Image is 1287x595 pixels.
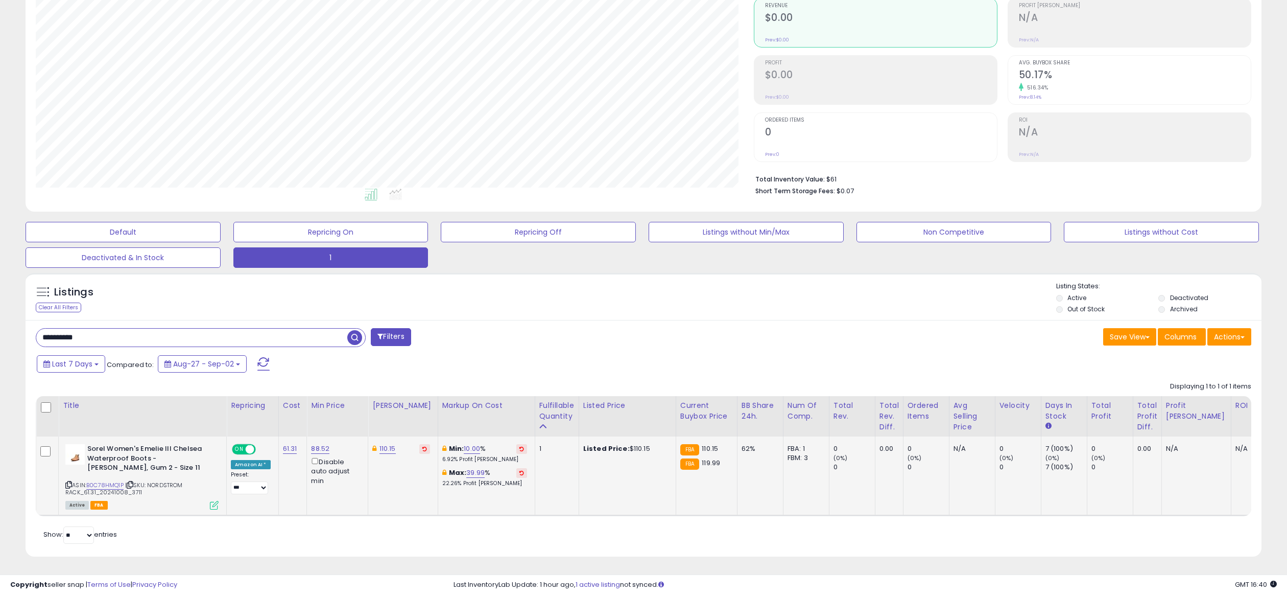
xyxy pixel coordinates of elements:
[371,328,411,346] button: Filters
[1019,69,1251,83] h2: 50.17%
[765,151,779,157] small: Prev: 0
[1019,3,1251,9] span: Profit [PERSON_NAME]
[10,580,177,590] div: seller snap | |
[702,444,718,453] span: 110.15
[908,444,949,453] div: 0
[1164,332,1197,342] span: Columns
[36,303,81,312] div: Clear All Filters
[26,222,221,242] button: Default
[442,468,527,487] div: %
[1019,118,1251,123] span: ROI
[454,580,1277,590] div: Last InventoryLab Update: 1 hour ago, not synced.
[765,37,789,43] small: Prev: $0.00
[464,444,480,454] a: 10.00
[1158,328,1206,346] button: Columns
[1235,400,1273,411] div: ROI
[233,222,428,242] button: Repricing On
[10,580,47,589] strong: Copyright
[65,444,85,465] img: 31XoymxF8QL._SL40_.jpg
[680,400,733,422] div: Current Buybox Price
[765,60,997,66] span: Profit
[158,355,247,373] button: Aug-27 - Sep-02
[52,359,92,369] span: Last 7 Days
[1045,463,1087,472] div: 7 (100%)
[1235,580,1277,589] span: 2025-09-10 16:40 GMT
[90,501,108,510] span: FBA
[1045,400,1083,422] div: Days In Stock
[788,444,821,453] div: FBA: 1
[1019,94,1041,100] small: Prev: 8.14%
[583,400,672,411] div: Listed Price
[755,187,835,195] b: Short Term Storage Fees:
[1019,60,1251,66] span: Avg. Buybox Share
[833,463,875,472] div: 0
[43,530,117,539] span: Show: entries
[576,580,620,589] a: 1 active listing
[441,222,636,242] button: Repricing Off
[1019,151,1039,157] small: Prev: N/A
[999,454,1014,462] small: (0%)
[107,360,154,370] span: Compared to:
[65,501,89,510] span: All listings currently available for purchase on Amazon
[233,445,246,454] span: ON
[1045,422,1052,431] small: Days In Stock.
[87,580,131,589] a: Terms of Use
[765,69,997,83] h2: $0.00
[765,126,997,140] h2: 0
[1170,293,1208,302] label: Deactivated
[833,454,848,462] small: (0%)
[833,444,875,453] div: 0
[86,481,124,490] a: B0C78HMQ1P
[173,359,234,369] span: Aug-27 - Sep-02
[132,580,177,589] a: Privacy Policy
[765,12,997,26] h2: $0.00
[1103,328,1156,346] button: Save View
[54,285,93,300] h5: Listings
[856,222,1052,242] button: Non Competitive
[1207,328,1251,346] button: Actions
[231,400,274,411] div: Repricing
[1170,305,1198,313] label: Archived
[583,444,630,453] b: Listed Price:
[788,400,825,422] div: Num of Comp.
[65,444,219,509] div: ASIN:
[1091,400,1129,422] div: Total Profit
[954,400,991,432] div: Avg Selling Price
[442,444,527,463] div: %
[999,463,1041,472] div: 0
[311,456,360,486] div: Disable auto adjust min
[908,400,945,422] div: Ordered Items
[539,400,575,422] div: Fulfillable Quantity
[954,444,987,453] div: N/A
[438,396,535,437] th: The percentage added to the cost of goods (COGS) that forms the calculator for Min & Max prices.
[539,444,571,453] div: 1
[833,400,871,422] div: Total Rev.
[765,94,789,100] small: Prev: $0.00
[1067,305,1105,313] label: Out of Stock
[87,444,211,475] b: Sorel Women's Emelie III Chelsea Waterproof Boots - [PERSON_NAME], Gum 2 - Size 11
[311,444,329,454] a: 88.52
[1091,454,1106,462] small: (0%)
[1091,444,1133,453] div: 0
[233,247,428,268] button: 1
[1137,400,1157,432] div: Total Profit Diff.
[449,468,467,477] b: Max:
[908,463,949,472] div: 0
[1045,444,1087,453] div: 7 (100%)
[999,444,1041,453] div: 0
[1137,444,1154,453] div: 0.00
[63,400,222,411] div: Title
[1235,444,1269,453] div: N/A
[765,118,997,123] span: Ordered Items
[1170,382,1251,392] div: Displaying 1 to 1 of 1 items
[283,444,297,454] a: 61.31
[879,400,899,432] div: Total Rev. Diff.
[583,444,668,453] div: $110.15
[755,172,1244,185] li: $61
[1056,282,1262,291] p: Listing States:
[26,247,221,268] button: Deactivated & In Stock
[231,460,271,469] div: Amazon AI *
[254,445,271,454] span: OFF
[1019,126,1251,140] h2: N/A
[702,458,720,468] span: 119.99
